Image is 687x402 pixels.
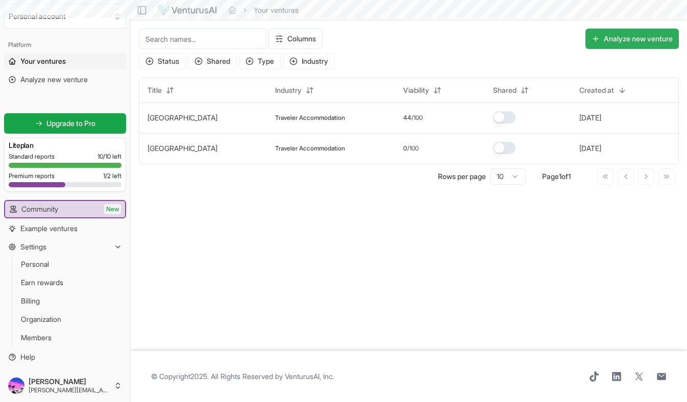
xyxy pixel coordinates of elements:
span: Traveler Accommodation [275,114,345,122]
button: Created at [573,82,632,98]
a: Members [17,330,114,346]
span: /100 [411,114,423,122]
span: 0 [403,144,407,153]
a: [GEOGRAPHIC_DATA] [148,144,217,153]
button: [GEOGRAPHIC_DATA] [148,113,217,123]
span: Upgrade to Pro [46,118,95,129]
span: Page [542,172,559,181]
button: Columns [268,29,323,49]
button: Analyze new venture [585,29,679,49]
span: Earn rewards [21,278,63,288]
a: Earn rewards [17,274,114,291]
span: Organization [21,314,61,324]
span: Industry [275,85,302,95]
button: Title [141,82,180,98]
button: Industry [269,82,320,98]
a: Analyze new venture [4,71,126,88]
p: Rows per page [438,171,486,182]
span: 1 / 2 left [103,172,121,180]
span: of [561,172,568,181]
span: Title [148,85,162,95]
a: Example ventures [4,220,126,237]
span: Premium reports [9,172,55,180]
a: CommunityNew [5,201,125,217]
span: Traveler Accommodation [275,144,345,153]
button: Settings [4,239,126,255]
input: Search names... [139,29,266,49]
span: © Copyright 2025 . All Rights Reserved by . [151,371,334,382]
h3: Lite plan [9,140,121,150]
button: Shared [188,53,237,69]
span: Example ventures [20,223,78,234]
span: Help [20,352,35,362]
button: [DATE] [579,113,601,123]
a: Help [4,349,126,365]
span: 10 / 10 left [97,153,121,161]
button: [DATE] [579,143,601,154]
button: [PERSON_NAME][PERSON_NAME][EMAIL_ADDRESS][PERSON_NAME][DOMAIN_NAME] [4,373,126,398]
span: Settings [20,242,46,252]
button: Viability [397,82,448,98]
span: Created at [579,85,614,95]
span: /100 [407,144,419,153]
a: VenturusAI, Inc [285,372,332,381]
span: [PERSON_NAME][EMAIL_ADDRESS][PERSON_NAME][DOMAIN_NAME] [29,386,110,394]
span: New [104,204,121,214]
span: Billing [21,296,40,306]
a: Billing [17,293,114,309]
img: ACg8ocLHpQJx7wP0e1bj0M9DFlTMAI9xCHNRdH6nup_jiI_DuegtFQ=s96-c [8,378,24,394]
span: Standard reports [9,153,55,161]
span: Shared [493,85,517,95]
div: Platform [4,37,126,53]
span: Viability [403,85,429,95]
span: Your ventures [20,56,66,66]
button: Status [139,53,186,69]
a: Upgrade to Pro [4,113,126,134]
a: Your ventures [4,53,126,69]
button: Shared [487,82,535,98]
span: Analyze new venture [20,74,88,85]
a: Organization [17,311,114,328]
button: Industry [283,53,335,69]
span: Members [21,333,52,343]
span: 44 [403,114,411,122]
span: Community [21,204,58,214]
span: [PERSON_NAME] [29,377,110,386]
span: Personal [21,259,49,269]
button: Type [239,53,281,69]
span: 1 [559,172,561,181]
button: [GEOGRAPHIC_DATA] [148,143,217,154]
a: [GEOGRAPHIC_DATA] [148,113,217,122]
span: 1 [568,172,571,181]
a: Personal [17,256,114,272]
